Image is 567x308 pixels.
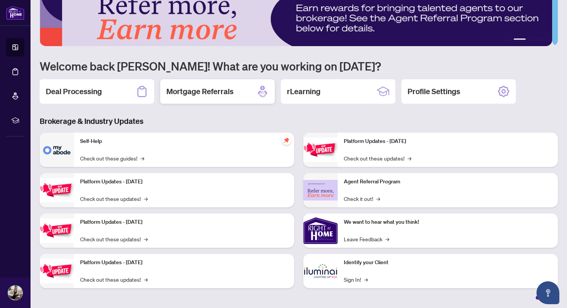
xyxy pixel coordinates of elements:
[6,6,24,20] img: logo
[282,136,291,145] span: pushpin
[40,259,74,283] img: Platform Updates - July 8, 2025
[364,275,368,284] span: →
[40,59,558,73] h1: Welcome back [PERSON_NAME]! What are you working on [DATE]?
[80,235,148,243] a: Check out these updates!→
[344,154,411,162] a: Check out these updates!→
[536,281,559,304] button: Open asap
[40,218,74,242] img: Platform Updates - July 21, 2025
[80,178,288,186] p: Platform Updates - [DATE]
[144,235,148,243] span: →
[40,178,74,202] img: Platform Updates - September 16, 2025
[344,235,389,243] a: Leave Feedback→
[408,154,411,162] span: →
[144,194,148,203] span: →
[303,180,338,201] img: Agent Referral Program
[80,154,144,162] a: Check out these guides!→
[344,275,368,284] a: Sign In!→
[344,137,552,146] p: Platform Updates - [DATE]
[40,116,558,127] h3: Brokerage & Industry Updates
[80,218,288,226] p: Platform Updates - [DATE]
[529,38,532,42] button: 3
[166,86,234,97] h2: Mortgage Referrals
[376,194,380,203] span: →
[344,178,552,186] p: Agent Referral Program
[303,213,338,248] img: We want to hear what you think!
[144,275,148,284] span: →
[344,194,380,203] a: Check it out!→
[80,275,148,284] a: Check out these updates!→
[408,86,460,97] h2: Profile Settings
[547,38,550,42] button: 6
[40,133,74,167] img: Self-Help
[46,86,102,97] h2: Deal Processing
[303,254,338,288] img: Identify your Client
[385,235,389,243] span: →
[303,138,338,162] img: Platform Updates - June 23, 2025
[514,38,526,42] button: 2
[287,86,321,97] h2: rLearning
[507,38,511,42] button: 1
[80,137,288,146] p: Self-Help
[535,38,538,42] button: 4
[344,258,552,267] p: Identify your Client
[80,194,148,203] a: Check out these updates!→
[344,218,552,226] p: We want to hear what you think!
[541,38,544,42] button: 5
[8,286,23,300] img: Profile Icon
[80,258,288,267] p: Platform Updates - [DATE]
[140,154,144,162] span: →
